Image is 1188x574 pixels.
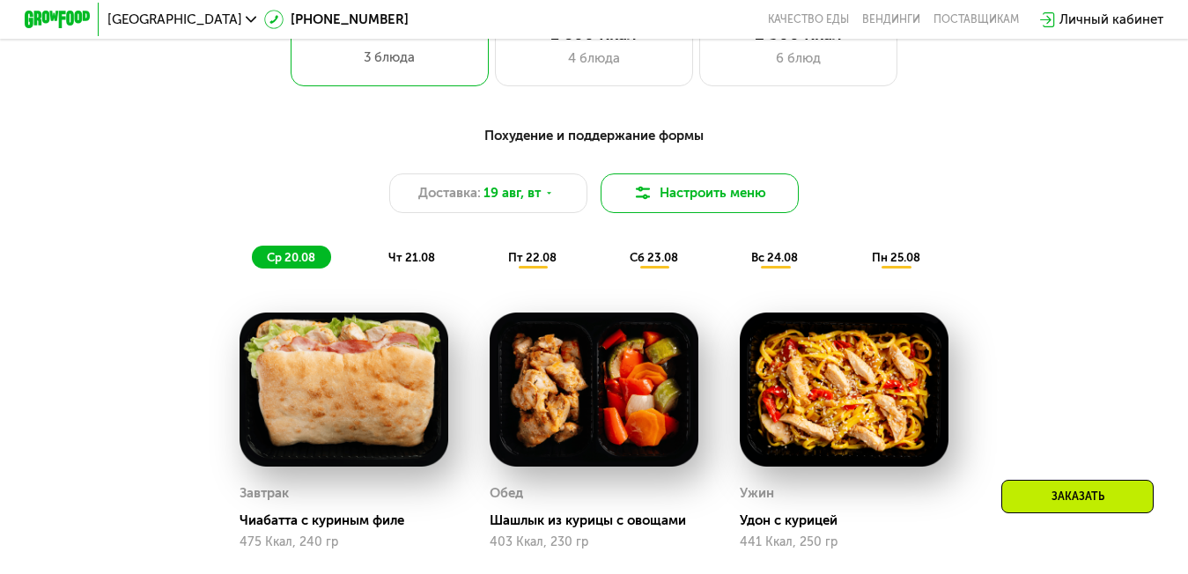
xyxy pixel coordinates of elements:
[717,48,880,68] div: 6 блюд
[768,13,849,26] a: Качество еды
[740,512,962,529] div: Удон с курицей
[513,48,675,68] div: 4 блюда
[872,251,920,264] span: пн 25.08
[264,10,409,29] a: [PHONE_NUMBER]
[1001,480,1154,513] div: Заказать
[418,183,481,202] span: Доставка:
[740,535,948,549] div: 441 Ккал, 250 гр
[490,512,712,529] div: Шашлык из курицы с овощами
[483,183,541,202] span: 19 авг, вт
[490,481,523,505] div: Обед
[601,173,799,213] button: Настроить меню
[1059,10,1163,29] div: Личный кабинет
[267,251,315,264] span: ср 20.08
[933,13,1019,26] div: поставщикам
[630,251,678,264] span: сб 23.08
[107,13,242,26] span: [GEOGRAPHIC_DATA]
[307,48,472,67] div: 3 блюда
[508,251,557,264] span: пт 22.08
[240,512,461,529] div: Чиабатта с куриным филе
[106,126,1082,146] div: Похудение и поддержание формы
[240,481,289,505] div: Завтрак
[490,535,698,549] div: 403 Ккал, 230 гр
[862,13,920,26] a: Вендинги
[740,481,774,505] div: Ужин
[240,535,448,549] div: 475 Ккал, 240 гр
[751,251,798,264] span: вс 24.08
[388,251,435,264] span: чт 21.08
